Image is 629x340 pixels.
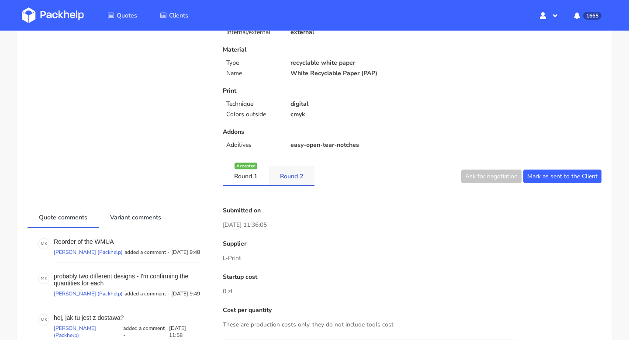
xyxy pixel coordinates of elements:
p: [DATE] 11:36:05 [223,220,601,230]
p: White Recyclable Paper (PAP) [290,70,406,77]
a: Round 2 [269,166,314,185]
p: [PERSON_NAME] (Packhelp) [54,290,123,297]
p: Startup cost [223,274,601,281]
p: Name [226,70,280,77]
p: Additives [226,142,280,149]
p: Reorder of the WMUA [54,238,200,245]
button: Ask for negotiation [461,170,522,183]
p: [PERSON_NAME] (Packhelp) [54,249,123,256]
p: Material [223,46,406,53]
span: M [41,238,45,250]
p: Type [226,59,280,66]
p: [PERSON_NAME] (Packhelp) [54,325,121,339]
p: added a comment - [123,249,171,256]
p: Print [223,87,406,94]
button: Mark as sent to the Client [523,170,601,183]
p: [DATE] 11:58 [169,325,200,339]
span: M [41,314,45,326]
p: digital [290,101,406,108]
p: Colors outside [226,111,280,118]
span: M [41,273,45,284]
div: Accepted [235,163,257,170]
a: Clients [149,7,199,23]
span: Quotes [117,11,137,20]
p: recyclable white paper [290,59,406,66]
p: cmyk [290,111,406,118]
span: Clients [169,11,188,20]
p: Addons [223,128,406,135]
p: hej, jak tu jest z dostawa? [54,314,200,321]
p: Cost per quantity [223,307,601,314]
span: K [45,273,47,284]
a: Quote comments [28,207,99,226]
p: easy-open-tear-notches [290,142,406,149]
p: [DATE] 9:49 [171,290,200,297]
p: Technique [226,101,280,108]
a: Round 1 [223,166,269,185]
span: K [45,238,47,250]
p: L-Print [223,253,601,263]
p: Submitted on [223,207,601,214]
a: Quotes [97,7,148,23]
a: Variant comments [99,207,173,226]
p: probably two different designs - I'm confirming the quantities for each [54,273,200,287]
span: 1665 [583,12,601,20]
p: added a comment - [123,290,171,297]
p: Supplier [223,240,601,247]
p: [DATE] 9:48 [171,249,200,256]
button: 1665 [567,7,607,23]
p: These are production costs only, they do not include tools cost [223,320,601,330]
p: added a comment - [121,325,169,339]
p: Internal/external [226,29,280,36]
img: Dashboard [22,7,84,23]
span: K [45,314,47,326]
p: 0 zł [223,287,601,296]
p: external [290,29,406,36]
